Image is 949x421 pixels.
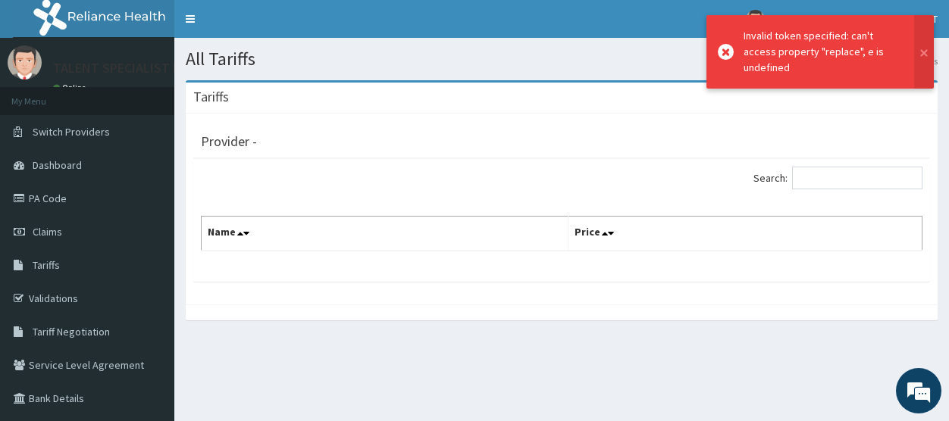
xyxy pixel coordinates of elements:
span: Tariffs [33,258,60,272]
input: Search: [792,167,922,189]
span: Switch Providers [33,125,110,139]
span: Tariff Negotiation [33,325,110,338]
label: Search: [753,167,922,189]
h1: All Tariffs [186,49,938,69]
span: Dashboard [33,158,82,172]
h3: Provider - [201,135,257,148]
img: User Image [8,45,42,80]
a: Online [53,83,89,93]
span: TALENT SPECIALIST HOSPITAL TALENT [774,12,938,26]
div: Invalid token specified: can't access property "replace", e is undefined [744,28,900,76]
img: User Image [746,10,765,29]
p: TALENT SPECIALIST HOSPITAL TALENT [53,61,281,75]
span: Claims [33,225,62,239]
th: Price [568,217,922,251]
th: Name [202,217,568,251]
h3: Tariffs [193,90,229,104]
